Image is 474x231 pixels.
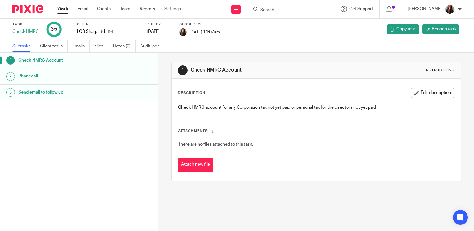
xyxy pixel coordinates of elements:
[140,6,155,12] a: Reports
[396,26,416,32] span: Copy task
[178,142,253,146] span: There are no files attached to this task.
[445,4,455,14] img: IMG_0011.jpg
[147,22,172,27] label: Due by
[18,56,107,65] h1: Check HMRC Account
[72,40,90,52] a: Emails
[179,28,187,36] img: IMG_0011.jpg
[191,67,329,73] h1: Check HMRC Account
[432,26,456,32] span: Reopen task
[178,129,208,133] span: Attachments
[178,158,213,172] button: Attach new file
[411,88,454,98] button: Edit description
[18,88,107,97] h1: Send email to follow up
[164,6,181,12] a: Settings
[422,24,459,34] a: Reopen task
[189,30,220,34] span: [DATE] 11:07am
[57,6,68,12] a: Work
[6,56,15,65] div: 1
[54,28,57,31] small: /3
[18,72,107,81] h1: Phonecall
[387,24,419,34] a: Copy task
[120,6,130,12] a: Team
[77,22,139,27] label: Client
[6,72,15,81] div: 2
[97,6,111,12] a: Clients
[78,6,88,12] a: Email
[147,28,172,35] div: [DATE]
[140,40,164,52] a: Audit logs
[94,40,108,52] a: Files
[408,6,442,12] p: [PERSON_NAME]
[178,90,205,95] p: Description
[260,7,315,13] input: Search
[40,40,68,52] a: Client tasks
[179,22,220,27] label: Closed by
[12,5,43,13] img: Pixie
[6,88,15,97] div: 3
[178,104,454,111] p: Check HMRC account for any Corporation tax not yet paid or personal tax for the directors not yet...
[12,22,39,27] label: Task
[12,28,39,35] div: Check HMRC
[113,40,136,52] a: Notes (0)
[12,40,35,52] a: Subtasks
[51,26,57,33] div: 3
[425,68,454,73] div: Instructions
[178,65,188,75] div: 1
[77,28,105,35] p: LCB Sharp Ltd
[349,7,373,11] span: Get Support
